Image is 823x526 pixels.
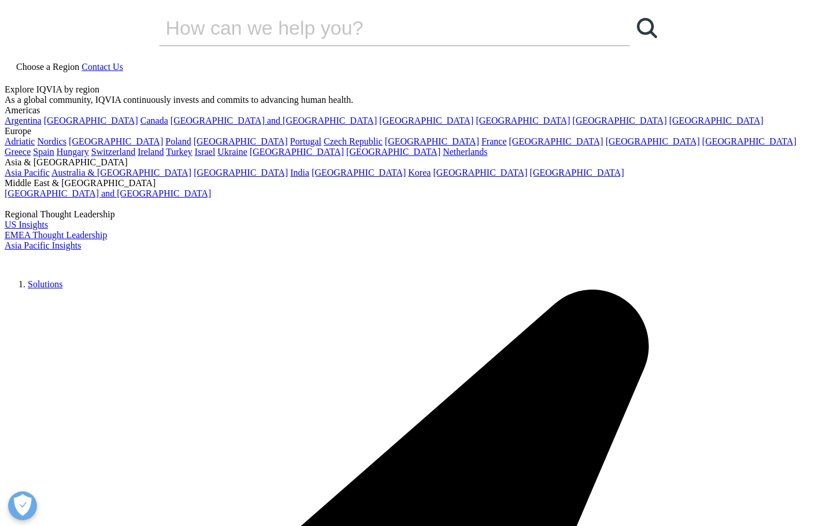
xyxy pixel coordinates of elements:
span: Choose a Region [16,62,79,72]
a: Search [630,10,665,45]
a: Poland [165,136,191,146]
a: [GEOGRAPHIC_DATA] [44,116,138,125]
a: Korea [408,168,431,177]
a: [GEOGRAPHIC_DATA] [379,116,473,125]
a: Solutions [28,279,62,289]
a: [GEOGRAPHIC_DATA] [573,116,667,125]
a: [GEOGRAPHIC_DATA] [312,168,406,177]
a: [GEOGRAPHIC_DATA] [530,168,624,177]
a: [GEOGRAPHIC_DATA] [669,116,763,125]
input: Search [159,10,597,45]
a: [GEOGRAPHIC_DATA] and [GEOGRAPHIC_DATA] [5,188,211,198]
a: [GEOGRAPHIC_DATA] [194,168,288,177]
a: Asia Pacific Insights [5,240,81,250]
a: [GEOGRAPHIC_DATA] [346,147,440,157]
a: Israel [195,147,216,157]
a: Greece [5,147,31,157]
div: Europe [5,126,818,136]
div: Asia & [GEOGRAPHIC_DATA] [5,157,818,168]
a: [GEOGRAPHIC_DATA] [250,147,344,157]
a: Argentina [5,116,42,125]
a: Ireland [138,147,164,157]
a: Australia & [GEOGRAPHIC_DATA] [51,168,191,177]
a: [GEOGRAPHIC_DATA] and [GEOGRAPHIC_DATA] [170,116,377,125]
a: Contact Us [81,62,123,72]
div: As a global community, IQVIA continuously invests and commits to advancing human health. [5,95,818,105]
div: Americas [5,105,818,116]
a: [GEOGRAPHIC_DATA] [385,136,479,146]
a: [GEOGRAPHIC_DATA] [476,116,570,125]
a: Netherlands [443,147,487,157]
a: US Insights [5,220,48,229]
a: [GEOGRAPHIC_DATA] [69,136,163,146]
div: Explore IQVIA by region [5,84,818,95]
a: Turkey [166,147,192,157]
a: India [290,168,309,177]
a: [GEOGRAPHIC_DATA] [509,136,603,146]
div: Regional Thought Leadership [5,209,818,220]
a: Czech Republic [324,136,383,146]
a: Switzerland [91,147,135,157]
button: Open Preferences [8,491,37,520]
a: [GEOGRAPHIC_DATA] [433,168,527,177]
a: Asia Pacific [5,168,50,177]
svg: Search [637,18,657,38]
a: Hungary [57,147,89,157]
a: Ukraine [217,147,247,157]
a: France [481,136,507,146]
a: EMEA Thought Leadership [5,230,107,240]
div: Middle East & [GEOGRAPHIC_DATA] [5,178,818,188]
a: [GEOGRAPHIC_DATA] [194,136,288,146]
a: Spain [33,147,54,157]
a: Portugal [290,136,321,146]
a: Nordics [37,136,66,146]
a: Canada [140,116,168,125]
a: [GEOGRAPHIC_DATA] [702,136,796,146]
img: IQVIA Healthcare Information Technology and Pharma Clinical Research Company [5,251,97,268]
a: [GEOGRAPHIC_DATA] [606,136,700,146]
a: Adriatic [5,136,35,146]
